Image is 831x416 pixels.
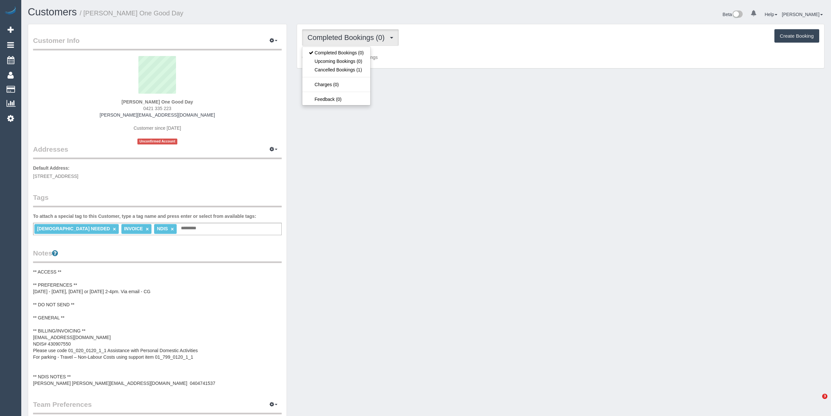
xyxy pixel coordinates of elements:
[809,394,824,409] iframe: Intercom live chat
[28,6,77,18] a: Customers
[33,248,282,263] legend: Notes
[302,48,370,57] a: Completed Bookings (0)
[4,7,17,16] img: Automaid Logo
[80,9,184,17] small: / [PERSON_NAME] One Good Day
[302,29,399,46] button: Completed Bookings (0)
[732,10,743,19] img: New interface
[308,33,388,42] span: Completed Bookings (0)
[113,226,116,232] a: ×
[33,36,282,50] legend: Customer Info
[33,269,282,387] pre: ** ACCESS ** ** PREFERENCES ** [DATE] - [DATE], [DATE] or [DATE] 2-4pm. Via email - CG ** DO NOT ...
[33,213,256,219] label: To attach a special tag to this Customer, type a tag name and press enter or select from availabl...
[143,106,171,111] span: 0421 335 223
[37,226,110,231] span: [DEMOGRAPHIC_DATA] NEEDED
[822,394,827,399] span: 3
[302,66,370,74] a: Cancelled Bookings (1)
[33,193,282,207] legend: Tags
[302,54,819,61] p: Customer has 0 Completed Bookings
[33,174,78,179] span: [STREET_ADDRESS]
[723,12,743,17] a: Beta
[122,99,193,104] strong: [PERSON_NAME] One Good Day
[146,226,149,232] a: ×
[157,226,168,231] span: NDIS
[124,226,143,231] span: INVOICE
[137,139,177,144] span: Unconfirmed Account
[302,80,370,89] a: Charges (0)
[33,165,70,171] label: Default Address:
[302,95,370,104] a: Feedback (0)
[782,12,823,17] a: [PERSON_NAME]
[302,57,370,66] a: Upcoming Bookings (0)
[765,12,777,17] a: Help
[133,125,181,131] span: Customer since [DATE]
[100,112,215,118] a: [PERSON_NAME][EMAIL_ADDRESS][DOMAIN_NAME]
[33,400,282,414] legend: Team Preferences
[774,29,819,43] button: Create Booking
[171,226,174,232] a: ×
